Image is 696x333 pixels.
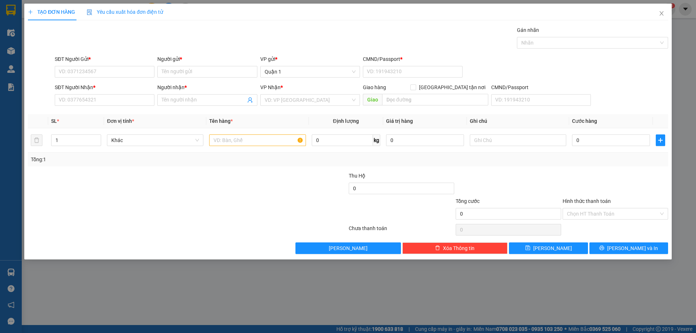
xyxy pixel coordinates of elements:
[525,245,530,251] span: save
[51,118,57,124] span: SL
[265,66,356,77] span: Quận 1
[456,198,480,204] span: Tổng cước
[87,9,92,15] img: icon
[157,83,257,91] div: Người nhận
[443,244,475,252] span: Xóa Thông tin
[55,55,154,63] div: SĐT Người Gửi
[260,55,360,63] div: VP gửi
[111,135,199,146] span: Khác
[563,198,611,204] label: Hình thức thanh toán
[157,55,257,63] div: Người gửi
[386,134,464,146] input: 0
[363,84,386,90] span: Giao hàng
[260,84,281,90] span: VP Nhận
[28,9,75,15] span: TẠO ĐƠN HÀNG
[533,244,572,252] span: [PERSON_NAME]
[416,83,488,91] span: [GEOGRAPHIC_DATA] tận nơi
[402,242,508,254] button: deleteXóa Thông tin
[107,118,134,124] span: Đơn vị tính
[651,4,672,24] button: Close
[349,173,365,179] span: Thu Hộ
[209,118,233,124] span: Tên hàng
[572,118,597,124] span: Cước hàng
[87,9,163,15] span: Yêu cầu xuất hóa đơn điện tử
[656,134,665,146] button: plus
[348,224,455,237] div: Chưa thanh toán
[31,155,269,163] div: Tổng: 1
[599,245,604,251] span: printer
[333,118,359,124] span: Định lượng
[659,11,664,16] span: close
[589,242,668,254] button: printer[PERSON_NAME] và In
[467,114,569,128] th: Ghi chú
[517,27,539,33] label: Gán nhãn
[55,83,154,91] div: SĐT Người Nhận
[329,244,368,252] span: [PERSON_NAME]
[607,244,658,252] span: [PERSON_NAME] và In
[209,134,306,146] input: VD: Bàn, Ghế
[28,9,33,14] span: plus
[509,242,588,254] button: save[PERSON_NAME]
[470,134,566,146] input: Ghi Chú
[491,83,591,91] div: CMND/Passport
[373,134,380,146] span: kg
[363,94,382,105] span: Giao
[382,94,488,105] input: Dọc đường
[31,134,42,146] button: delete
[435,245,440,251] span: delete
[247,97,253,103] span: user-add
[363,55,463,63] div: CMND/Passport
[656,137,665,143] span: plus
[295,242,401,254] button: [PERSON_NAME]
[386,118,413,124] span: Giá trị hàng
